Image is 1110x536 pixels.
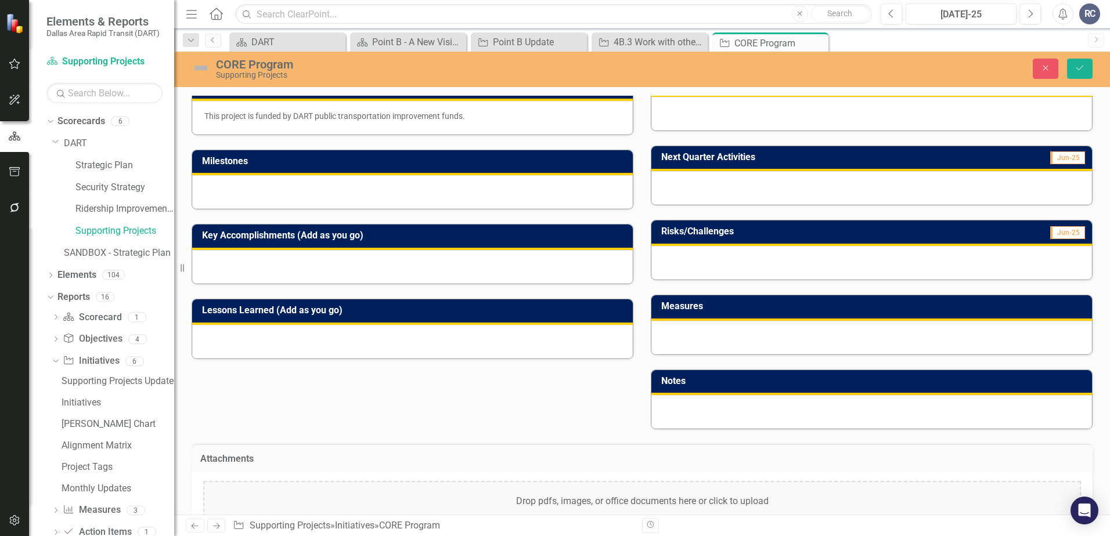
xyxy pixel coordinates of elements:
p: This project is funded by DART public transportation improvement funds. [204,110,621,122]
button: RC [1079,3,1100,24]
div: Supporting Projects [216,71,697,79]
h3: Milestones [202,156,627,166]
img: ClearPoint Strategy [5,12,27,34]
div: Drop pdfs, images, or office documents here or click to upload [203,481,1081,523]
a: Ridership Improvement Funds [75,202,174,216]
div: 6 [125,356,144,366]
a: Point B - A New Vision for Mobility in [GEOGRAPHIC_DATA][US_STATE] [353,35,463,49]
div: [PERSON_NAME] Chart [62,419,174,429]
h3: Risks/Challenges [661,226,945,237]
div: CORE Program [379,520,440,531]
a: Initiatives [335,520,374,531]
a: Supporting Projects [250,520,330,531]
a: Project Tags [59,458,174,476]
a: Supporting Projects [46,55,163,68]
div: Point B Update [493,35,584,49]
a: Supporting Projects Update [59,372,174,390]
div: 3 [127,505,145,515]
a: DART [232,35,343,49]
a: Point B Update [474,35,584,49]
div: 16 [96,292,114,302]
div: Open Intercom Messenger [1071,497,1098,524]
h3: Lessons Learned (Add as you go) [202,305,627,316]
div: DART [251,35,343,49]
div: Supporting Projects Update [62,376,174,386]
h3: Notes [661,376,1086,386]
a: Scorecards [57,115,105,128]
a: Monthly Updates [59,479,174,498]
a: Scorecard [63,311,121,324]
a: SANDBOX - Strategic Plan [64,247,174,260]
h3: Next Quarter Activities [661,152,968,162]
span: Elements & Reports [46,15,160,28]
a: Measures [63,504,120,517]
span: Jun-25 [1050,226,1085,239]
a: Alignment Matrix [59,436,174,455]
a: Elements [57,269,96,282]
div: Point B - A New Vision for Mobility in [GEOGRAPHIC_DATA][US_STATE] [372,35,463,49]
div: [DATE]-25 [910,8,1012,21]
div: Alignment Matrix [62,440,174,451]
button: Search [811,6,869,22]
button: [DATE]-25 [906,3,1017,24]
div: 4B.3 Work with other agencies to prioritize transit operations within public rights-of-way [614,35,705,49]
input: Search ClearPoint... [235,4,872,24]
h3: Measures [661,301,1086,312]
img: Not Defined [192,59,210,77]
small: Dallas Area Rapid Transit (DART) [46,28,160,38]
a: 4B.3 Work with other agencies to prioritize transit operations within public rights-of-way [594,35,705,49]
a: Initiatives [59,393,174,412]
a: Objectives [63,332,122,346]
div: CORE Program [216,58,697,71]
a: Initiatives [63,354,119,368]
div: » » [233,519,633,533]
span: Jun-25 [1050,151,1085,164]
a: Strategic Plan [75,159,174,172]
h3: Key Accomplishments (Add as you go) [202,230,627,241]
div: Initiatives [62,397,174,408]
div: 1 [128,312,146,322]
span: Search [827,9,852,18]
div: CORE Program [734,36,826,50]
div: 4 [128,334,147,344]
div: 104 [102,270,125,280]
a: Supporting Projects [75,224,174,238]
a: DART [64,137,174,150]
a: Reports [57,291,90,304]
div: Monthly Updates [62,483,174,494]
input: Search Below... [46,83,163,103]
h3: Attachments [200,454,1084,464]
a: [PERSON_NAME] Chart [59,415,174,433]
div: Project Tags [62,462,174,472]
a: Security Strategy [75,181,174,194]
div: 6 [111,117,129,126]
